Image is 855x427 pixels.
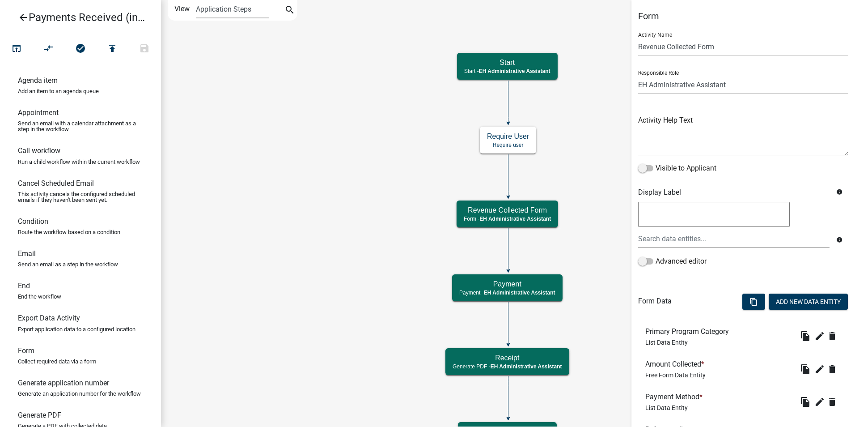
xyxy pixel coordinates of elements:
h5: Receipt [453,354,562,362]
button: Publish [96,39,128,59]
h6: Amount Collected [645,360,708,368]
p: Export application data to a configured location [18,326,135,332]
span: EH Administrative Assistant [479,68,550,74]
button: Save [128,39,161,59]
button: edit [813,395,827,409]
h6: Email [18,249,36,258]
i: edit [814,397,825,407]
i: arrow_back [18,12,29,25]
button: content_copy [742,294,765,310]
button: edit [813,329,827,343]
span: Free Form Data Entity [645,371,706,379]
i: delete [827,331,838,342]
button: Auto Layout [32,39,64,59]
h6: Cancel Scheduled Email [18,179,94,188]
p: Send an email with a calendar attachment as a step in the workflow [18,120,143,132]
button: Test Workflow [0,39,33,59]
span: EH Administrative Assistant [484,290,555,296]
label: Visible to Applicant [638,163,716,174]
h6: Form [18,346,34,355]
h5: Payment [459,280,555,288]
label: Advanced editor [638,256,707,267]
p: Start - [464,68,550,74]
h6: Primary Program Category [645,327,732,336]
h5: Start [464,58,550,67]
span: EH Administrative Assistant [479,216,551,222]
p: This activity cancels the configured scheduled emails if they haven't been sent yet. [18,191,143,203]
p: Generate an application number for the workflow [18,391,141,397]
button: delete [827,329,841,343]
h6: Payment Method [645,393,706,401]
button: file_copy [798,329,813,343]
span: EH Administrative Assistant [491,363,562,370]
h6: Condition [18,217,48,226]
i: save [139,43,150,56]
h5: Revenue Collected Form [464,206,551,214]
wm-modal-confirm: Delete [827,395,841,409]
i: edit [814,364,825,375]
i: publish [107,43,118,56]
a: Payments Received (internal) [7,7,147,28]
h5: Form [638,11,848,21]
i: info [836,237,842,243]
i: check_circle [75,43,86,56]
button: delete [827,362,841,376]
p: Form - [464,216,551,222]
button: No problems [64,39,97,59]
h6: Form Data [638,297,672,305]
button: search [283,4,297,18]
wm-modal-confirm: Bulk Actions [742,299,765,306]
p: Add an item to an agenda queue [18,88,99,94]
h5: Require User [487,132,529,141]
i: file_copy [800,397,811,407]
button: file_copy [798,395,813,409]
h6: Generate PDF [18,411,61,419]
p: Require user [487,142,529,148]
button: edit [813,362,827,376]
span: List Data Entity [645,339,688,346]
i: open_in_browser [11,43,22,56]
i: compare_arrows [43,43,54,56]
wm-modal-confirm: Delete [827,329,841,343]
p: Collect required data via a form [18,359,96,364]
h6: Appointment [18,108,59,117]
i: info [836,189,842,195]
input: Search data entities... [638,230,830,248]
span: List Data Entity [645,404,688,411]
p: Run a child workflow within the current workflow [18,159,140,165]
p: Generate PDF - [453,363,562,370]
i: file_copy [800,331,811,342]
h6: Display Label [638,188,830,196]
button: Add New Data Entity [769,294,848,310]
p: End the workflow [18,294,61,299]
h6: Export Data Activity [18,314,80,322]
i: delete [827,364,838,375]
p: Send an email as a step in the workflow [18,261,118,267]
p: Payment - [459,290,555,296]
i: search [284,4,295,17]
i: content_copy [749,298,758,306]
i: edit [814,331,825,342]
i: delete [827,397,838,407]
div: Workflow actions [0,39,161,61]
button: delete [827,395,841,409]
wm-modal-confirm: Delete [827,362,841,376]
h6: Generate application number [18,379,109,387]
p: Route the workflow based on a condition [18,229,120,235]
i: file_copy [800,364,811,375]
h6: Agenda item [18,76,58,85]
h6: Call workflow [18,146,60,155]
button: file_copy [798,362,813,376]
h6: End [18,282,30,290]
